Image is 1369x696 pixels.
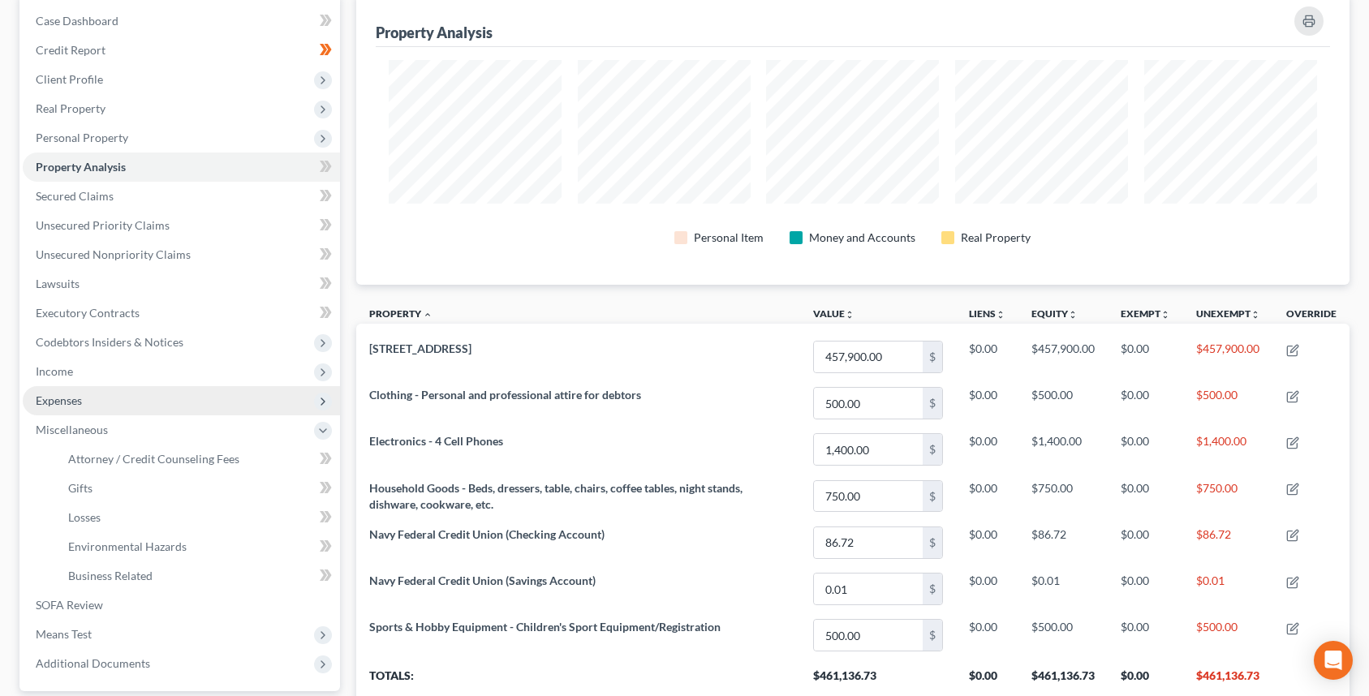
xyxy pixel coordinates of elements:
[1183,380,1273,427] td: $500.00
[923,620,942,651] div: $
[55,503,340,532] a: Losses
[55,474,340,503] a: Gifts
[814,388,923,419] input: 0.00
[1108,566,1183,612] td: $0.00
[814,620,923,651] input: 0.00
[36,306,140,320] span: Executory Contracts
[423,310,433,320] i: expand_less
[68,481,93,495] span: Gifts
[956,519,1018,565] td: $0.00
[369,574,596,587] span: Navy Federal Credit Union (Savings Account)
[1018,566,1108,612] td: $0.01
[1183,519,1273,565] td: $86.72
[36,160,126,174] span: Property Analysis
[956,612,1018,659] td: $0.00
[1196,307,1260,320] a: Unexemptunfold_more
[1183,427,1273,473] td: $1,400.00
[36,277,80,290] span: Lawsuits
[923,481,942,512] div: $
[814,574,923,604] input: 0.00
[36,101,105,115] span: Real Property
[23,269,340,299] a: Lawsuits
[1314,641,1353,680] div: Open Intercom Messenger
[55,445,340,474] a: Attorney / Credit Counseling Fees
[36,72,103,86] span: Client Profile
[1018,333,1108,380] td: $457,900.00
[956,380,1018,427] td: $0.00
[68,569,153,582] span: Business Related
[1108,333,1183,380] td: $0.00
[36,627,92,641] span: Means Test
[1018,519,1108,565] td: $86.72
[814,434,923,465] input: 0.00
[956,427,1018,473] td: $0.00
[36,247,191,261] span: Unsecured Nonpriority Claims
[1108,519,1183,565] td: $0.00
[694,230,764,246] div: Personal Item
[814,342,923,372] input: 0.00
[23,591,340,620] a: SOFA Review
[923,574,942,604] div: $
[68,452,239,466] span: Attorney / Credit Counseling Fees
[36,423,108,436] span: Miscellaneous
[23,299,340,328] a: Executory Contracts
[1108,473,1183,519] td: $0.00
[23,6,340,36] a: Case Dashboard
[36,43,105,57] span: Credit Report
[845,310,855,320] i: unfold_more
[376,23,493,42] div: Property Analysis
[1160,310,1170,320] i: unfold_more
[809,230,915,246] div: Money and Accounts
[961,230,1031,246] div: Real Property
[369,620,721,634] span: Sports & Hobby Equipment - Children's Sport Equipment/Registration
[1108,380,1183,427] td: $0.00
[1183,473,1273,519] td: $750.00
[55,561,340,591] a: Business Related
[36,364,73,378] span: Income
[1108,427,1183,473] td: $0.00
[23,153,340,182] a: Property Analysis
[813,307,855,320] a: Valueunfold_more
[68,510,101,524] span: Losses
[1183,612,1273,659] td: $500.00
[36,598,103,612] span: SOFA Review
[1018,612,1108,659] td: $500.00
[969,307,1005,320] a: Liensunfold_more
[36,656,150,670] span: Additional Documents
[923,527,942,558] div: $
[36,218,170,232] span: Unsecured Priority Claims
[956,333,1018,380] td: $0.00
[36,189,114,203] span: Secured Claims
[369,434,503,448] span: Electronics - 4 Cell Phones
[923,434,942,465] div: $
[36,393,82,407] span: Expenses
[814,481,923,512] input: 0.00
[1121,307,1170,320] a: Exemptunfold_more
[36,14,118,28] span: Case Dashboard
[369,527,605,541] span: Navy Federal Credit Union (Checking Account)
[814,527,923,558] input: 0.00
[956,566,1018,612] td: $0.00
[23,211,340,240] a: Unsecured Priority Claims
[36,335,183,349] span: Codebtors Insiders & Notices
[369,481,743,511] span: Household Goods - Beds, dressers, table, chairs, coffee tables, night stands, dishware, cookware,...
[1273,298,1350,334] th: Override
[996,310,1005,320] i: unfold_more
[23,240,340,269] a: Unsecured Nonpriority Claims
[23,182,340,211] a: Secured Claims
[23,36,340,65] a: Credit Report
[956,473,1018,519] td: $0.00
[1018,380,1108,427] td: $500.00
[923,342,942,372] div: $
[1251,310,1260,320] i: unfold_more
[1183,566,1273,612] td: $0.01
[1018,427,1108,473] td: $1,400.00
[1183,333,1273,380] td: $457,900.00
[369,342,471,355] span: [STREET_ADDRESS]
[1108,612,1183,659] td: $0.00
[1018,473,1108,519] td: $750.00
[369,307,433,320] a: Property expand_less
[369,388,641,402] span: Clothing - Personal and professional attire for debtors
[36,131,128,144] span: Personal Property
[68,539,187,553] span: Environmental Hazards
